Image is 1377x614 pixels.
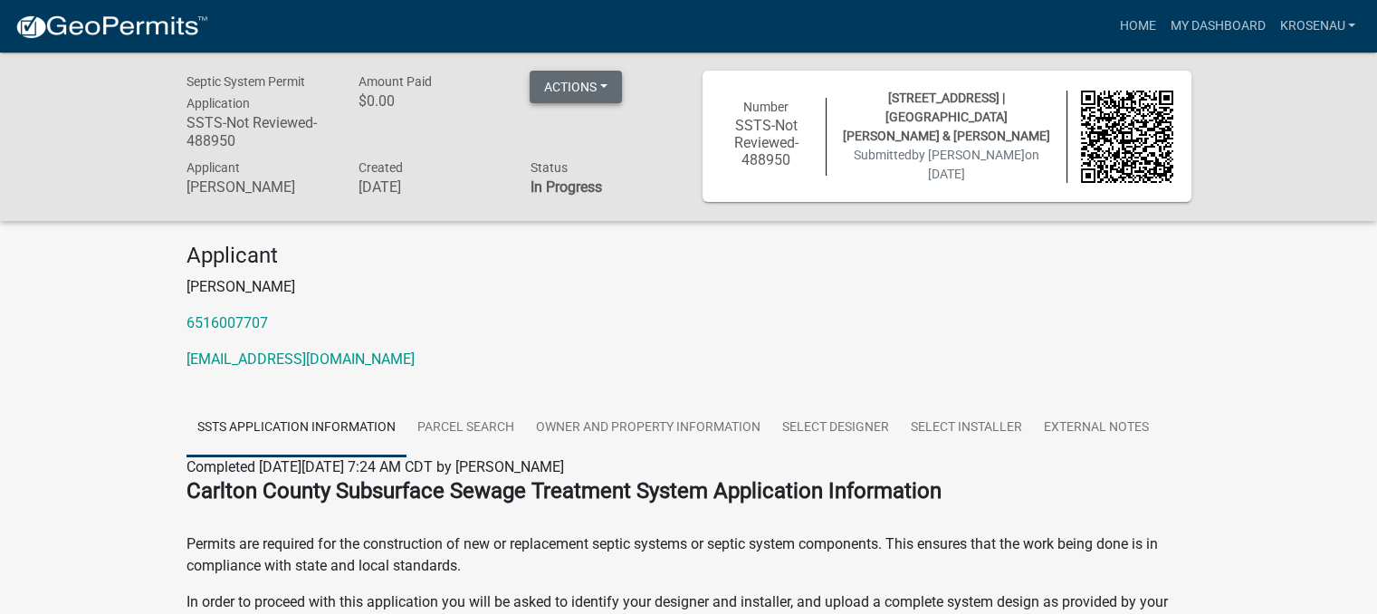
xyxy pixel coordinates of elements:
[530,178,601,196] strong: In Progress
[186,178,331,196] h6: [PERSON_NAME]
[406,399,525,457] a: Parcel search
[186,243,1191,269] h4: Applicant
[186,160,240,175] span: Applicant
[1081,91,1173,183] img: QR code
[186,399,406,457] a: SSTS Application Information
[186,458,564,475] span: Completed [DATE][DATE] 7:24 AM CDT by [PERSON_NAME]
[843,91,1050,143] span: [STREET_ADDRESS] | [GEOGRAPHIC_DATA][PERSON_NAME] & [PERSON_NAME]
[358,92,502,110] h6: $0.00
[358,178,502,196] h6: [DATE]
[530,160,567,175] span: Status
[854,148,1039,181] span: Submitted on [DATE]
[186,350,415,368] a: [EMAIL_ADDRESS][DOMAIN_NAME]
[771,399,900,457] a: Select Designer
[1162,9,1272,43] a: My Dashboard
[186,314,268,331] a: 6516007707
[186,276,1191,298] p: [PERSON_NAME]
[900,399,1033,457] a: Select Installer
[743,100,789,114] span: Number
[525,399,771,457] a: Owner and Property Information
[186,512,1191,577] p: Permits are required for the construction of new or replacement septic systems or septic system c...
[1112,9,1162,43] a: Home
[358,74,431,89] span: Amount Paid
[1033,399,1160,457] a: External Notes
[186,478,942,504] strong: Carlton County Subsurface Sewage Treatment System Application Information
[530,71,622,103] button: Actions
[912,148,1025,162] span: by [PERSON_NAME]
[721,117,813,169] h6: SSTS-Not Reviewed-488950
[1272,9,1363,43] a: KRosenau
[358,160,402,175] span: Created
[186,114,331,149] h6: SSTS-Not Reviewed-488950
[186,74,305,110] span: Septic System Permit Application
